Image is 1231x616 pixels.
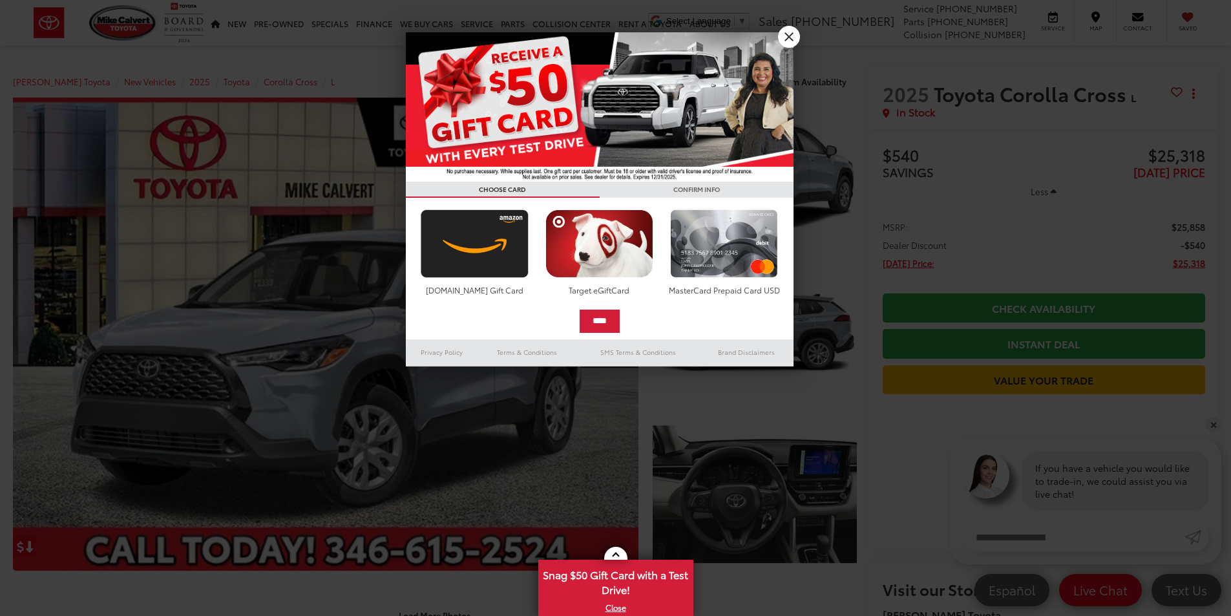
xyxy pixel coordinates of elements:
[406,182,600,198] h3: CHOOSE CARD
[577,345,699,360] a: SMS Terms & Conditions
[417,209,532,278] img: amazoncard.png
[478,345,576,360] a: Terms & Conditions
[540,561,692,600] span: Snag $50 Gift Card with a Test Drive!
[406,345,478,360] a: Privacy Policy
[600,182,794,198] h3: CONFIRM INFO
[406,32,794,182] img: 55838_top_625864.jpg
[667,284,781,295] div: MasterCard Prepaid Card USD
[542,209,657,278] img: targetcard.png
[667,209,781,278] img: mastercard.png
[699,345,794,360] a: Brand Disclaimers
[417,284,532,295] div: [DOMAIN_NAME] Gift Card
[542,284,657,295] div: Target eGiftCard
